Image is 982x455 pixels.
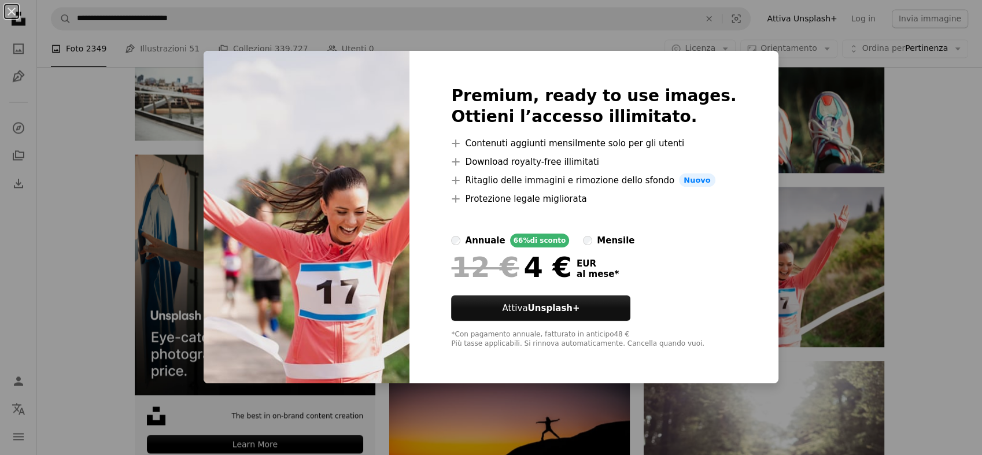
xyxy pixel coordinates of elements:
span: EUR [577,258,619,269]
span: 12 € [451,252,519,282]
div: 66% di sconto [510,234,570,247]
input: annuale66%di sconto [451,236,460,245]
strong: Unsplash+ [527,303,579,313]
div: mensile [597,234,634,247]
li: Ritaglio delle immagini e rimozione dello sfondo [451,173,736,187]
img: premium_photo-1663090373675-66afe321d19e [204,51,409,384]
input: mensile [583,236,592,245]
div: *Con pagamento annuale, fatturato in anticipo 48 € Più tasse applicabili. Si rinnova automaticame... [451,330,736,349]
h2: Premium, ready to use images. Ottieni l’accesso illimitato. [451,86,736,127]
button: AttivaUnsplash+ [451,295,630,321]
div: annuale [465,234,505,247]
span: al mese * [577,269,619,279]
li: Download royalty-free illimitati [451,155,736,169]
li: Protezione legale migliorata [451,192,736,206]
span: Nuovo [679,173,715,187]
div: 4 € [451,252,571,282]
li: Contenuti aggiunti mensilmente solo per gli utenti [451,136,736,150]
